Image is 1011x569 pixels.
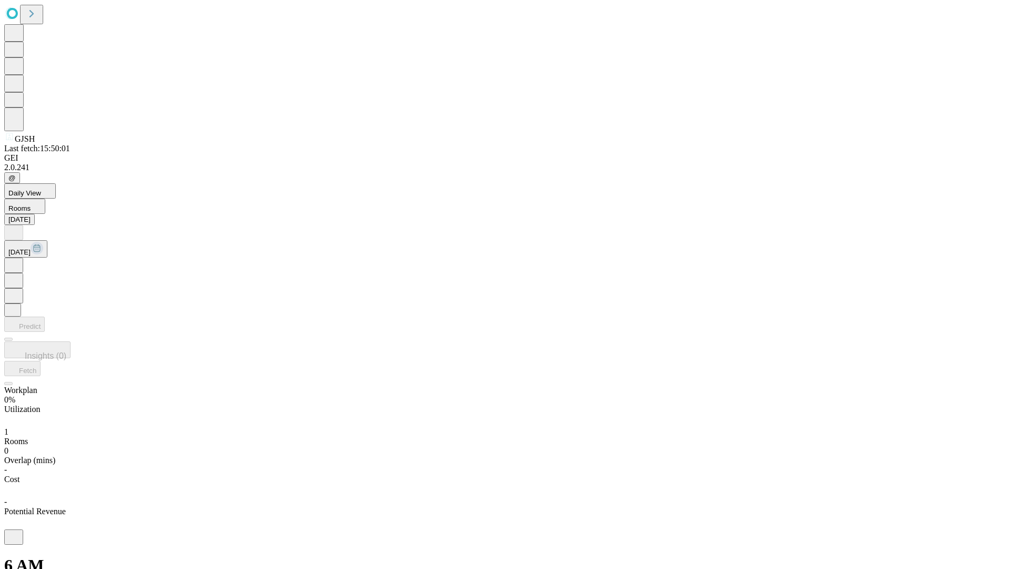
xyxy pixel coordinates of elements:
span: Cost [4,475,19,484]
span: - [4,497,7,506]
div: 2.0.241 [4,163,1007,172]
span: @ [8,174,16,182]
button: [DATE] [4,240,47,258]
span: Daily View [8,189,41,197]
span: Last fetch: 15:50:01 [4,144,70,153]
button: Insights (0) [4,341,71,358]
span: 1 [4,427,8,436]
button: Rooms [4,199,45,214]
span: 0% [4,395,15,404]
button: @ [4,172,20,183]
span: Overlap (mins) [4,456,55,465]
span: Potential Revenue [4,507,66,516]
span: Insights (0) [25,351,66,360]
span: Workplan [4,386,37,395]
span: [DATE] [8,248,31,256]
span: 0 [4,446,8,455]
span: GJSH [15,134,35,143]
span: Rooms [8,204,31,212]
button: [DATE] [4,214,35,225]
button: Predict [4,317,45,332]
span: Rooms [4,437,28,446]
div: GEI [4,153,1007,163]
button: Daily View [4,183,56,199]
span: - [4,465,7,474]
button: Fetch [4,361,41,376]
span: Utilization [4,405,40,414]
